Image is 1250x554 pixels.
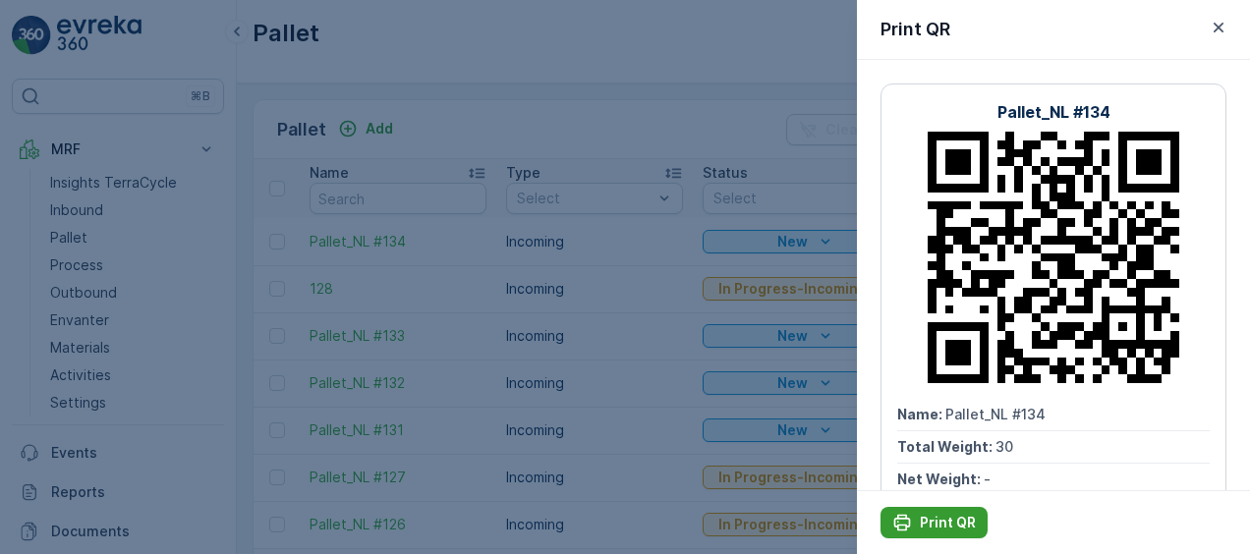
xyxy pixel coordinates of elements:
p: Print QR [881,16,950,43]
p: Print QR [920,513,976,532]
span: Pallet_NL #134 [945,406,1046,422]
button: Print QR [881,507,988,538]
span: Total Weight : [897,438,995,455]
p: Pallet_NL #134 [997,100,1110,124]
span: Name : [897,406,945,422]
span: Net Weight : [897,471,984,487]
span: - [984,471,991,487]
span: 30 [995,438,1013,455]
